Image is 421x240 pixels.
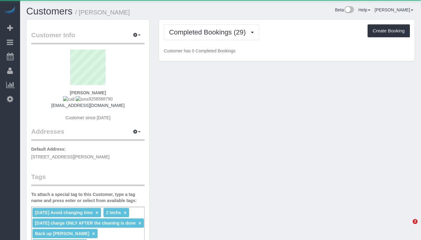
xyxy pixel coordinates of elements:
[344,6,354,14] img: New interface
[335,7,354,12] a: Beta
[92,231,95,236] a: ×
[400,219,415,234] iframe: Intercom live chat
[358,7,370,12] a: Help
[31,172,145,186] legend: Tags
[31,31,145,44] legend: Customer Info
[169,28,249,36] span: Completed Bookings (29)
[75,9,130,16] small: / [PERSON_NAME]
[375,7,413,12] a: [PERSON_NAME]
[35,231,89,236] span: Back up [PERSON_NAME]
[31,154,110,159] span: [STREET_ADDRESS][PERSON_NAME]
[35,210,93,215] span: [DATE] Avoid changing time
[164,48,410,54] p: Customer has 0 Completed Bookings
[124,210,126,215] a: ×
[35,221,136,226] span: [DATE] charge ONLY AFTER the cleaning is done
[51,103,124,108] a: [EMAIL_ADDRESS][DOMAIN_NAME]
[4,6,16,15] img: Automaid Logo
[106,210,121,215] span: 2 techs
[63,96,74,102] img: call
[31,146,66,152] label: Default Address:
[63,96,112,101] span: 9258588790
[65,115,110,120] span: Customer since [DATE]
[76,96,89,102] img: sms
[164,24,259,40] button: Completed Bookings (29)
[413,219,418,224] span: 2
[26,6,73,17] a: Customers
[70,90,106,95] strong: [PERSON_NAME]
[95,210,98,215] a: ×
[138,221,141,226] a: ×
[31,191,145,204] label: To attach a special tag to this Customer, type a tag name and press enter or select from availabl...
[368,24,410,37] button: Create Booking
